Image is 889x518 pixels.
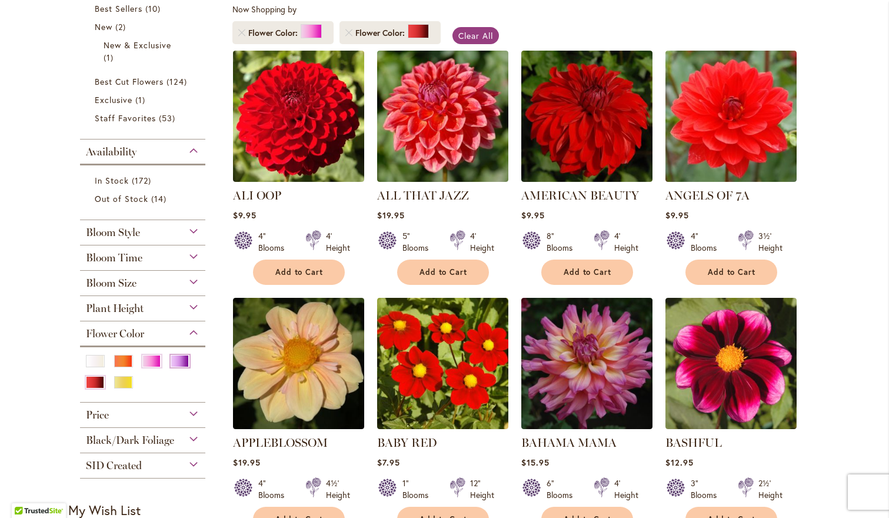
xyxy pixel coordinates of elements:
[95,175,129,186] span: In Stock
[547,477,580,501] div: 6" Blooms
[326,477,350,501] div: 4½' Height
[115,21,129,33] span: 2
[708,267,756,277] span: Add to Cart
[275,267,324,277] span: Add to Cart
[758,230,783,254] div: 3½' Height
[521,210,545,221] span: $9.95
[253,260,345,285] button: Add to Cart
[614,477,638,501] div: 4' Height
[233,457,261,468] span: $19.95
[377,298,508,429] img: BABY RED
[377,457,400,468] span: $7.95
[95,112,194,124] a: Staff Favorites
[258,230,291,254] div: 4" Blooms
[167,75,189,88] span: 124
[95,75,194,88] a: Best Cut Flowers
[238,29,245,36] a: Remove Flower Color Pink
[95,2,194,15] a: Best Sellers
[86,459,142,472] span: SID Created
[86,434,174,447] span: Black/Dark Foliage
[377,51,508,182] img: ALL THAT JAZZ
[86,226,140,239] span: Bloom Style
[9,476,42,509] iframe: Launch Accessibility Center
[86,327,144,340] span: Flower Color
[521,420,652,431] a: Bahama Mama
[665,188,750,202] a: ANGELS OF 7A
[377,420,508,431] a: BABY RED
[86,409,109,421] span: Price
[95,94,194,106] a: Exclusive
[132,174,154,187] span: 172
[665,51,797,182] img: ANGELS OF 7A
[95,76,164,87] span: Best Cut Flowers
[521,188,639,202] a: AMERICAN BEAUTY
[248,27,301,39] span: Flower Color
[397,260,489,285] button: Add to Cart
[377,436,437,450] a: BABY RED
[547,230,580,254] div: 8" Blooms
[233,436,328,450] a: APPLEBLOSSOM
[233,210,257,221] span: $9.95
[521,51,652,182] img: AMERICAN BEAUTY
[691,230,724,254] div: 4" Blooms
[402,230,435,254] div: 5" Blooms
[95,192,194,205] a: Out of Stock 14
[345,29,352,36] a: Remove Flower Color Red
[151,192,169,205] span: 14
[326,230,350,254] div: 4' Height
[95,174,194,187] a: In Stock 172
[691,477,724,501] div: 3" Blooms
[355,27,408,39] span: Flower Color
[614,230,638,254] div: 4' Height
[104,39,172,51] span: New & Exclusive
[665,436,722,450] a: BASHFUL
[470,477,494,501] div: 12" Height
[377,188,469,202] a: ALL THAT JAZZ
[665,173,797,184] a: ANGELS OF 7A
[233,188,281,202] a: ALI OOP
[521,457,550,468] span: $15.95
[541,260,633,285] button: Add to Cart
[233,173,364,184] a: ALI OOP
[95,112,157,124] span: Staff Favorites
[258,477,291,501] div: 4" Blooms
[402,477,435,501] div: 1" Blooms
[95,21,194,33] a: New
[104,39,185,64] a: New &amp; Exclusive
[95,3,143,14] span: Best Sellers
[95,193,149,204] span: Out of Stock
[232,4,297,15] span: Now Shopping by
[95,21,112,32] span: New
[233,298,364,429] img: APPLEBLOSSOM
[86,251,142,264] span: Bloom Time
[521,173,652,184] a: AMERICAN BEAUTY
[521,436,617,450] a: BAHAMA MAMA
[145,2,164,15] span: 10
[665,457,694,468] span: $12.95
[233,420,364,431] a: APPLEBLOSSOM
[419,267,468,277] span: Add to Cart
[86,145,136,158] span: Availability
[758,477,783,501] div: 2½' Height
[86,277,136,290] span: Bloom Size
[233,51,364,182] img: ALI OOP
[135,94,148,106] span: 1
[685,260,777,285] button: Add to Cart
[564,267,612,277] span: Add to Cart
[159,112,178,124] span: 53
[377,173,508,184] a: ALL THAT JAZZ
[521,298,652,429] img: Bahama Mama
[95,94,132,105] span: Exclusive
[458,30,493,41] span: Clear All
[470,230,494,254] div: 4' Height
[452,27,499,44] a: Clear All
[86,302,144,315] span: Plant Height
[377,210,405,221] span: $19.95
[665,420,797,431] a: BASHFUL
[104,51,116,64] span: 1
[665,298,797,429] img: BASHFUL
[665,210,689,221] span: $9.95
